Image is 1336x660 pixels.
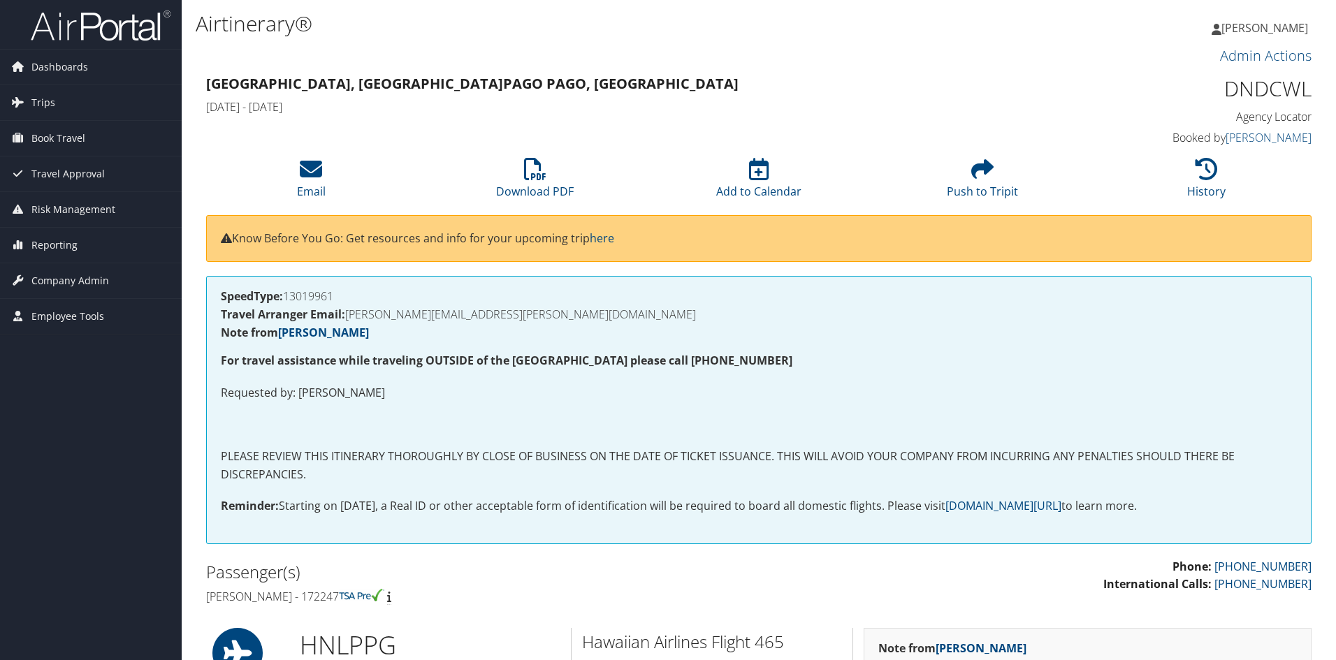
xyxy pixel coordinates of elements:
strong: Reminder: [221,498,279,513]
a: Admin Actions [1220,46,1312,65]
h4: Booked by [1051,130,1312,145]
a: Download PDF [496,166,574,199]
img: airportal-logo.png [31,9,170,42]
span: Dashboards [31,50,88,85]
a: here [590,230,614,246]
strong: Phone: [1172,559,1212,574]
h1: Airtinerary® [196,9,947,38]
a: [PERSON_NAME] [1212,7,1322,49]
h1: DNDCWL [1051,74,1312,103]
p: Starting on [DATE], a Real ID or other acceptable form of identification will be required to boar... [221,497,1297,515]
span: Company Admin [31,263,109,298]
span: Travel Approval [31,156,105,191]
strong: Note from [878,640,1026,656]
strong: [GEOGRAPHIC_DATA], [GEOGRAPHIC_DATA] Pago Pago, [GEOGRAPHIC_DATA] [206,74,739,93]
h4: [PERSON_NAME][EMAIL_ADDRESS][PERSON_NAME][DOMAIN_NAME] [221,309,1297,320]
a: [DOMAIN_NAME][URL] [945,498,1061,513]
span: [PERSON_NAME] [1221,20,1308,36]
span: Book Travel [31,121,85,156]
a: Email [297,166,326,199]
h2: Passenger(s) [206,560,748,584]
a: [PHONE_NUMBER] [1214,576,1312,592]
span: Risk Management [31,192,115,227]
a: [PERSON_NAME] [936,640,1026,656]
strong: Note from [221,325,369,340]
h2: Hawaiian Airlines Flight 465 [582,630,842,654]
strong: For travel assistance while traveling OUTSIDE of the [GEOGRAPHIC_DATA] please call [PHONE_NUMBER] [221,353,792,368]
strong: Travel Arranger Email: [221,307,345,322]
p: Requested by: [PERSON_NAME] [221,384,1297,402]
a: Push to Tripit [947,166,1018,199]
a: Add to Calendar [716,166,801,199]
a: [PHONE_NUMBER] [1214,559,1312,574]
h4: [PERSON_NAME] - 172247 [206,589,748,604]
h4: Agency Locator [1051,109,1312,124]
span: Employee Tools [31,299,104,334]
span: Reporting [31,228,78,263]
p: Know Before You Go: Get resources and info for your upcoming trip [221,230,1297,248]
a: [PERSON_NAME] [278,325,369,340]
strong: SpeedType: [221,288,283,304]
a: [PERSON_NAME] [1226,130,1312,145]
span: Trips [31,85,55,120]
p: PLEASE REVIEW THIS ITINERARY THOROUGHLY BY CLOSE OF BUSINESS ON THE DATE OF TICKET ISSUANCE. THIS... [221,448,1297,483]
a: History [1187,166,1226,199]
strong: International Calls: [1103,576,1212,592]
h4: 13019961 [221,291,1297,302]
img: tsa-precheck.png [339,589,384,601]
h4: [DATE] - [DATE] [206,99,1030,115]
